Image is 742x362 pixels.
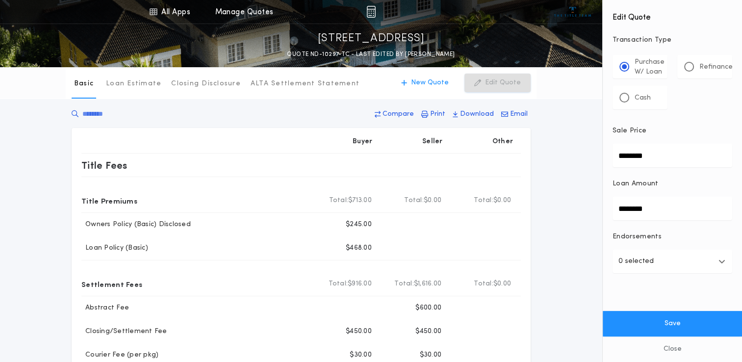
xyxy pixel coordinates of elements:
[613,179,659,189] p: Loan Amount
[106,79,161,89] p: Loan Estimate
[419,350,441,360] p: $30.00
[493,279,511,289] span: $0.00
[422,137,443,147] p: Seller
[414,279,441,289] span: $1,616.00
[613,250,732,273] button: 0 selected
[171,79,241,89] p: Closing Disclosure
[498,105,531,123] button: Email
[287,50,455,59] p: QUOTE ND-10297-TC - LAST EDITED BY [PERSON_NAME]
[346,327,372,336] p: $450.00
[81,303,129,313] p: Abstract Fee
[391,74,459,92] button: New Quote
[485,78,521,88] p: Edit Quote
[464,74,531,92] button: Edit Quote
[81,220,191,230] p: Owners Policy (Basic) Disclosed
[404,196,424,206] b: Total:
[346,220,372,230] p: $245.00
[394,279,414,289] b: Total:
[618,256,654,267] p: 0 selected
[372,105,417,123] button: Compare
[81,350,158,360] p: Courier Fee (per pkg)
[603,336,742,362] button: Close
[415,327,441,336] p: $450.00
[493,196,511,206] span: $0.00
[418,105,448,123] button: Print
[635,57,665,77] p: Purchase W/ Loan
[613,6,732,24] h4: Edit Quote
[460,109,494,119] p: Download
[635,93,651,103] p: Cash
[81,276,142,292] p: Settlement Fees
[613,197,732,220] input: Loan Amount
[613,232,732,242] p: Endorsements
[613,144,732,167] input: Sale Price
[318,31,425,47] p: [STREET_ADDRESS]
[430,109,445,119] p: Print
[450,105,497,123] button: Download
[81,243,148,253] p: Loan Policy (Basic)
[348,279,372,289] span: $916.00
[415,303,441,313] p: $600.00
[81,157,128,173] p: Title Fees
[251,79,359,89] p: ALTA Settlement Statement
[603,311,742,336] button: Save
[81,327,167,336] p: Closing/Settlement Fee
[510,109,528,119] p: Email
[353,137,372,147] p: Buyer
[366,6,376,18] img: img
[350,350,372,360] p: $30.00
[348,196,372,206] span: $713.00
[699,62,733,72] p: Refinance
[81,193,137,208] p: Title Premiums
[474,279,493,289] b: Total:
[554,7,591,17] img: vs-icon
[424,196,441,206] span: $0.00
[383,109,414,119] p: Compare
[74,79,94,89] p: Basic
[613,35,732,45] p: Transaction Type
[346,243,372,253] p: $468.00
[329,279,348,289] b: Total:
[474,196,493,206] b: Total:
[329,196,349,206] b: Total:
[411,78,449,88] p: New Quote
[492,137,513,147] p: Other
[613,126,646,136] p: Sale Price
